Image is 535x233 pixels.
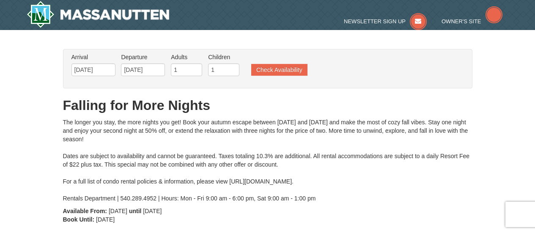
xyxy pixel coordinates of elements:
span: [DATE] [96,216,115,223]
label: Adults [171,53,202,61]
strong: Available From: [63,208,107,214]
span: Newsletter Sign Up [344,18,406,25]
label: Arrival [71,53,115,61]
label: Children [208,53,239,61]
span: Owner's Site [442,18,481,25]
label: Departure [121,53,165,61]
span: [DATE] [143,208,162,214]
h1: Falling for More Nights [63,97,472,114]
a: Owner's Site [442,18,502,25]
span: [DATE] [109,208,127,214]
img: Massanutten Resort Logo [27,1,170,28]
button: Check Availability [251,64,307,76]
a: Massanutten Resort [27,1,170,28]
a: Newsletter Sign Up [344,18,427,25]
strong: Book Until: [63,216,95,223]
div: The longer you stay, the more nights you get! Book your autumn escape between [DATE] and [DATE] a... [63,118,472,203]
strong: until [129,208,142,214]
